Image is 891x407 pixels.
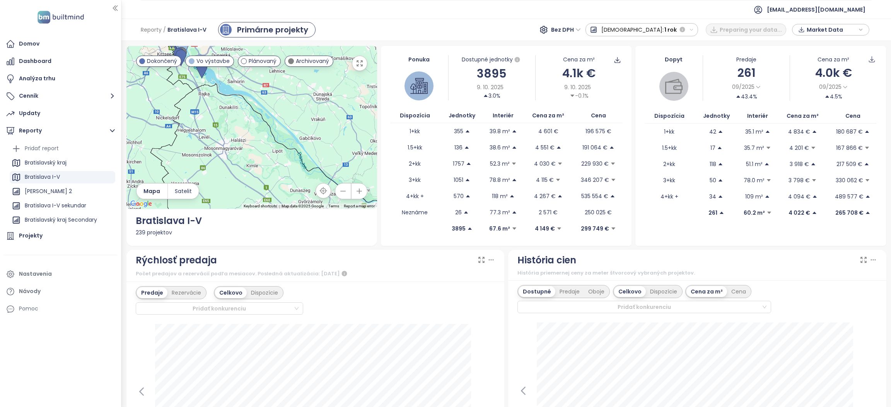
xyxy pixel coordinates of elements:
td: 3+kk [390,172,440,188]
div: História cien [517,253,576,268]
span: caret-up [609,145,614,150]
span: caret-up [765,194,770,199]
span: caret-up [718,161,723,167]
span: caret-up [512,210,517,215]
span: caret-down [766,145,771,151]
span: caret-up [812,210,817,215]
p: 4 030 € [534,159,556,168]
th: Cena [829,109,877,124]
span: caret-down [864,145,870,151]
p: 51.1 m² [746,160,763,168]
span: Plánovaný [249,57,277,65]
p: 42 [709,127,716,136]
p: 39.8 m² [490,127,510,136]
div: Nastavenia [19,269,52,279]
div: Dopyt [645,55,703,64]
td: 1.5+kk [645,140,694,156]
th: Jednotky [694,109,739,124]
div: Bratislavský kraj Secondary [10,214,115,226]
p: 77.3 m² [490,208,510,217]
span: Vo výstavbe [196,57,230,65]
div: Pridať report [25,144,59,153]
p: 118 m² [492,192,508,200]
div: 3.0% [483,92,500,100]
span: Mapa [143,187,160,195]
p: 4 551 € [535,143,555,152]
div: Bratislavský kraj Secondary [25,215,97,225]
td: 1.5+kk [390,139,440,156]
p: 136 [454,143,463,152]
p: 52.3 m² [490,159,510,168]
p: 118 [710,160,716,168]
div: História priemernej ceny za meter štvorcový vybraných projektov. [517,269,877,277]
div: 4.5% [824,92,842,101]
div: Návody [19,287,41,296]
span: caret-up [864,161,869,167]
div: Domov [19,39,39,49]
td: 1+kk [390,123,440,139]
div: Cena za m² [686,286,727,297]
span: caret-up [765,129,770,134]
span: caret-up [509,193,515,199]
a: primary [218,22,316,37]
a: Updaty [4,106,117,121]
span: / [163,23,166,37]
span: caret-down [611,226,616,231]
th: Cena [574,108,622,123]
span: caret-up [718,194,723,199]
p: 35.7 m² [744,144,764,152]
div: 4.0k € [790,64,877,82]
div: 4.1k € [536,64,622,82]
div: [PERSON_NAME] 2 [10,185,115,198]
button: Keyboard shortcuts [244,203,277,209]
div: Rezervácie [167,287,205,298]
div: Dostupné [519,286,555,297]
span: caret-up [512,177,517,183]
div: Predaje [703,55,790,64]
p: 4 201 € [789,144,809,152]
p: 3 798 € [789,176,810,185]
div: Bratislava I-V [10,171,115,183]
p: 60.2 m² [744,209,765,217]
div: Dostupné jednotky [449,55,535,64]
a: Projekty [4,228,117,244]
span: caret-up [512,145,517,150]
p: 109 m² [745,192,763,201]
span: caret-up [557,193,563,199]
div: 239 projektov [136,228,368,237]
span: 09/2025 [732,83,754,91]
span: caret-up [865,210,871,215]
div: Primárne projekty [237,24,308,36]
div: 43.4% [736,92,757,101]
div: Počet predajov a rezervácií podľa mesiacov. Posledná aktualizácia: [DATE] [136,269,495,278]
div: Bratislavský kraj [10,157,115,169]
div: Bratislava I-V sekundar [25,201,86,210]
p: 35.1 m² [745,127,763,136]
span: caret-up [512,129,517,134]
span: caret-up [463,210,469,215]
span: caret-up [465,129,470,134]
div: Cena [727,286,750,297]
span: [DEMOGRAPHIC_DATA]: [601,23,664,37]
p: 4 094 € [788,192,811,201]
span: caret-down [556,226,562,231]
span: 09/2025 [819,83,841,91]
p: 78.0 m² [744,176,765,185]
p: 196 575 € [585,127,611,136]
span: caret-down [811,145,816,151]
div: Dispozície [646,286,681,297]
span: caret-down [766,210,772,215]
div: Bratislava I-V [25,172,60,182]
td: 2+kk [390,156,440,172]
button: Mapa [137,183,167,199]
div: Projekty [19,231,43,241]
a: Dashboard [4,54,117,69]
span: caret-up [865,194,871,199]
td: 2+kk [645,156,694,172]
p: 330 062 € [836,176,863,185]
div: button [796,24,865,36]
span: 1 rok [664,23,677,37]
td: 4+kk + [390,188,440,204]
span: caret-up [465,193,471,199]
